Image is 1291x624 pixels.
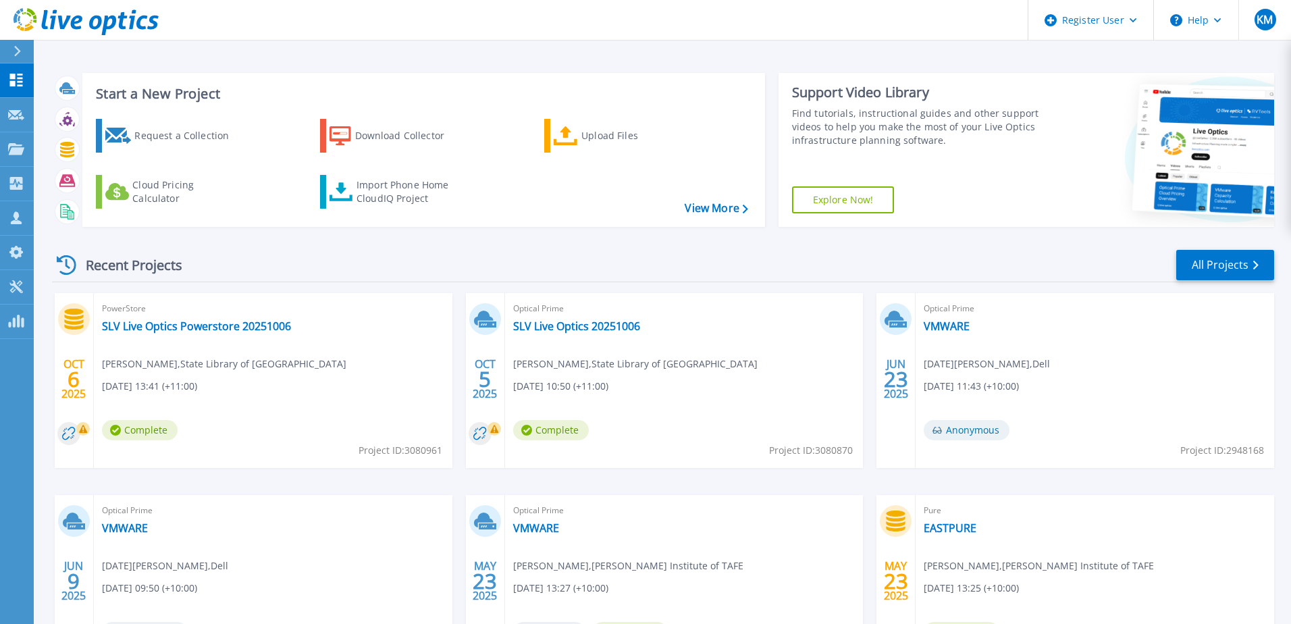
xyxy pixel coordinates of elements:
[320,119,471,153] a: Download Collector
[924,558,1154,573] span: [PERSON_NAME] , [PERSON_NAME] Institute of TAFE
[513,319,640,333] a: SLV Live Optics 20251006
[472,355,498,404] div: OCT 2025
[61,556,86,606] div: JUN 2025
[96,119,246,153] a: Request a Collection
[544,119,695,153] a: Upload Files
[792,107,1045,147] div: Find tutorials, instructional guides and other support videos to help you make the most of your L...
[513,420,589,440] span: Complete
[102,379,197,394] span: [DATE] 13:41 (+11:00)
[792,186,895,213] a: Explore Now!
[883,556,909,606] div: MAY 2025
[479,373,491,385] span: 5
[513,581,608,596] span: [DATE] 13:27 (+10:00)
[102,581,197,596] span: [DATE] 09:50 (+10:00)
[102,357,346,371] span: [PERSON_NAME] , State Library of [GEOGRAPHIC_DATA]
[685,202,747,215] a: View More
[52,249,201,282] div: Recent Projects
[102,521,148,535] a: VMWARE
[359,443,442,458] span: Project ID: 3080961
[924,301,1266,316] span: Optical Prime
[96,86,747,101] h3: Start a New Project
[68,575,80,587] span: 9
[102,503,444,518] span: Optical Prime
[1257,14,1273,25] span: KM
[513,379,608,394] span: [DATE] 10:50 (+11:00)
[1180,443,1264,458] span: Project ID: 2948168
[1176,250,1274,280] a: All Projects
[513,503,855,518] span: Optical Prime
[61,355,86,404] div: OCT 2025
[357,178,462,205] div: Import Phone Home CloudIQ Project
[102,301,444,316] span: PowerStore
[473,575,497,587] span: 23
[513,301,855,316] span: Optical Prime
[513,558,743,573] span: [PERSON_NAME] , [PERSON_NAME] Institute of TAFE
[102,319,291,333] a: SLV Live Optics Powerstore 20251006
[769,443,853,458] span: Project ID: 3080870
[924,420,1009,440] span: Anonymous
[513,521,559,535] a: VMWARE
[924,357,1050,371] span: [DATE][PERSON_NAME] , Dell
[513,357,758,371] span: [PERSON_NAME] , State Library of [GEOGRAPHIC_DATA]
[134,122,242,149] div: Request a Collection
[102,558,228,573] span: [DATE][PERSON_NAME] , Dell
[472,556,498,606] div: MAY 2025
[96,175,246,209] a: Cloud Pricing Calculator
[924,521,976,535] a: EASTPURE
[884,373,908,385] span: 23
[102,420,178,440] span: Complete
[884,575,908,587] span: 23
[355,122,463,149] div: Download Collector
[924,503,1266,518] span: Pure
[924,581,1019,596] span: [DATE] 13:25 (+10:00)
[924,319,970,333] a: VMWARE
[883,355,909,404] div: JUN 2025
[581,122,689,149] div: Upload Files
[924,379,1019,394] span: [DATE] 11:43 (+10:00)
[68,373,80,385] span: 6
[792,84,1045,101] div: Support Video Library
[132,178,240,205] div: Cloud Pricing Calculator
